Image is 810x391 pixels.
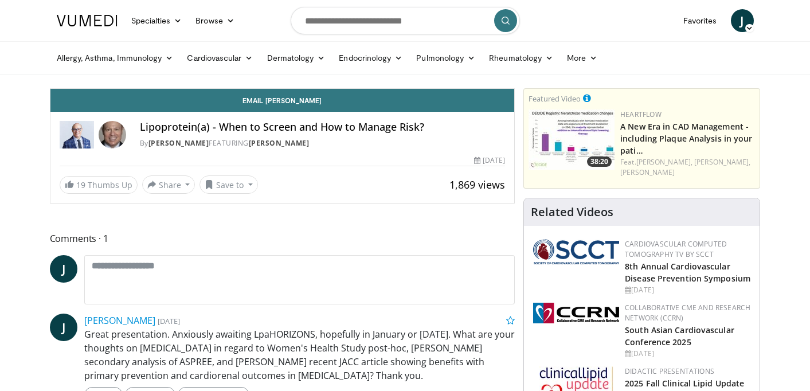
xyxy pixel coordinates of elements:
a: 19 Thumbs Up [60,176,138,194]
img: VuMedi Logo [57,15,118,26]
div: By FEATURING [140,138,506,148]
a: Collaborative CME and Research Network (CCRN) [625,303,750,323]
small: Featured Video [529,93,581,104]
img: 51a70120-4f25-49cc-93a4-67582377e75f.png.150x105_q85_autocrop_double_scale_upscale_version-0.2.png [533,239,619,264]
a: [PERSON_NAME] [249,138,310,148]
img: a04ee3ba-8487-4636-b0fb-5e8d268f3737.png.150x105_q85_autocrop_double_scale_upscale_version-0.2.png [533,303,619,323]
a: Cardiovascular Computed Tomography TV by SCCT [625,239,727,259]
div: Feat. [620,157,755,178]
a: 2025 Fall Clinical Lipid Update [625,378,744,389]
button: Save to [199,175,258,194]
a: [PERSON_NAME] [620,167,675,177]
a: Heartflow [620,110,662,119]
a: Cardiovascular [180,46,260,69]
button: Share [142,175,195,194]
a: [PERSON_NAME] [84,314,155,327]
a: A New Era in CAD Management - including Plaque Analysis in your pati… [620,121,752,156]
a: [PERSON_NAME] [148,138,209,148]
a: Favorites [676,9,724,32]
img: Dr. Robert S. Rosenson [60,121,94,148]
a: Pulmonology [409,46,482,69]
span: Comments 1 [50,231,515,246]
input: Search topics, interventions [291,7,520,34]
a: Allergy, Asthma, Immunology [50,46,181,69]
small: [DATE] [158,316,180,326]
a: J [731,9,754,32]
span: 19 [76,179,85,190]
a: Endocrinology [332,46,409,69]
a: Specialties [124,9,189,32]
a: South Asian Cardiovascular Conference 2025 [625,324,734,347]
a: Rheumatology [482,46,560,69]
img: 738d0e2d-290f-4d89-8861-908fb8b721dc.150x105_q85_crop-smart_upscale.jpg [529,110,615,170]
p: Great presentation. Anxiously awaiting LpaHORIZONS, hopefully in January or [DATE]. What are your... [84,327,515,382]
h4: Related Videos [531,205,613,219]
span: 38:20 [587,157,612,167]
div: Didactic Presentations [625,366,750,377]
a: Dermatology [260,46,332,69]
a: More [560,46,604,69]
div: [DATE] [625,285,750,295]
a: [PERSON_NAME], [636,157,692,167]
a: Email [PERSON_NAME] [50,89,515,112]
a: [PERSON_NAME], [694,157,750,167]
a: 38:20 [529,110,615,170]
img: Avatar [99,121,126,148]
div: [DATE] [625,349,750,359]
span: 1,869 views [449,178,505,191]
a: Browse [189,9,241,32]
a: 8th Annual Cardiovascular Disease Prevention Symposium [625,261,750,284]
div: [DATE] [474,155,505,166]
a: J [50,255,77,283]
a: J [50,314,77,341]
h4: Lipoprotein(a) - When to Screen and How to Manage Risk? [140,121,506,134]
